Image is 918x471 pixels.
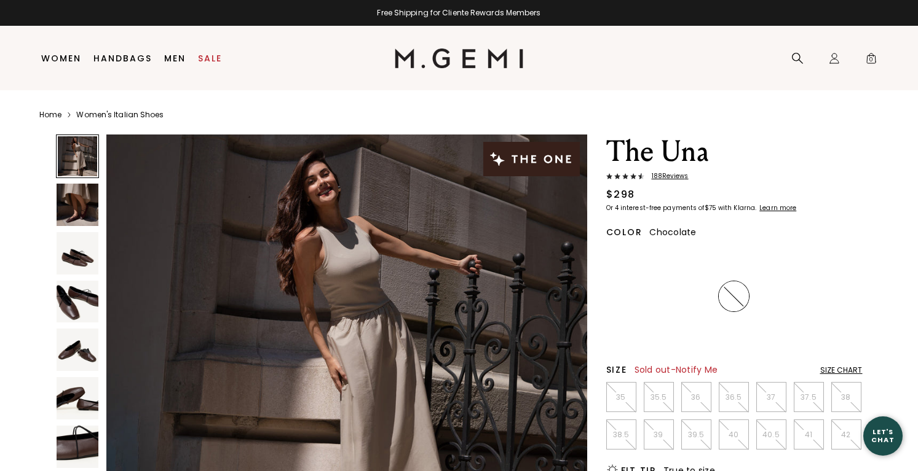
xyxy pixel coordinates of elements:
img: Cocoa [720,245,748,273]
img: Silver [607,282,635,310]
h2: Color [606,227,643,237]
img: Ecru [795,282,823,310]
p: 36.5 [719,392,748,402]
a: Home [39,110,61,120]
img: M.Gemi [395,49,523,68]
p: 42 [832,430,861,440]
img: The One tag [483,142,579,176]
img: The Una [57,232,99,274]
img: The Una [57,184,99,226]
p: 39.5 [682,430,711,440]
a: 188Reviews [606,173,863,182]
img: Navy [607,320,635,348]
h1: The Una [606,134,863,169]
a: Men [164,53,186,63]
klarna-placement-style-amount: $75 [705,203,716,212]
span: Sold out - Notify Me [635,364,718,376]
a: Women [41,53,81,63]
p: 35 [607,392,636,402]
img: The Una [57,329,99,371]
p: 38 [832,392,861,402]
img: Chocolate [720,282,748,310]
p: 35.5 [644,392,673,402]
p: 40.5 [757,430,786,440]
img: Gunmetal [645,282,673,310]
img: Leopard Print [645,245,673,273]
klarna-placement-style-body: with Klarna [718,203,758,212]
a: Women's Italian Shoes [76,110,164,120]
img: Military [683,282,710,310]
a: Handbags [93,53,152,63]
img: Ballerina Pink [833,282,860,310]
p: 37.5 [794,392,823,402]
klarna-placement-style-cta: Learn more [759,203,796,212]
div: $298 [606,187,635,202]
p: 39 [644,430,673,440]
p: 37 [757,392,786,402]
h2: Size [606,365,627,375]
p: 38.5 [607,430,636,440]
img: Antique Rose [758,282,785,310]
img: Burgundy [795,245,823,273]
p: 36 [682,392,711,402]
div: Let's Chat [863,428,903,443]
img: Black [683,245,710,273]
img: The Una [57,426,99,468]
a: Learn more [758,204,796,212]
span: Chocolate [649,226,696,238]
img: Midnight Blue [758,245,785,273]
div: Size Chart [820,365,863,375]
klarna-placement-style-body: Or 4 interest-free payments of [606,203,705,212]
img: The Una [57,281,99,323]
span: 0 [865,55,877,67]
img: Gold [833,245,860,273]
a: Sale [198,53,222,63]
p: 41 [794,430,823,440]
img: Light Tan [607,245,635,273]
span: 188 Review s [644,173,689,180]
img: The Una [57,377,99,419]
p: 40 [719,430,748,440]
